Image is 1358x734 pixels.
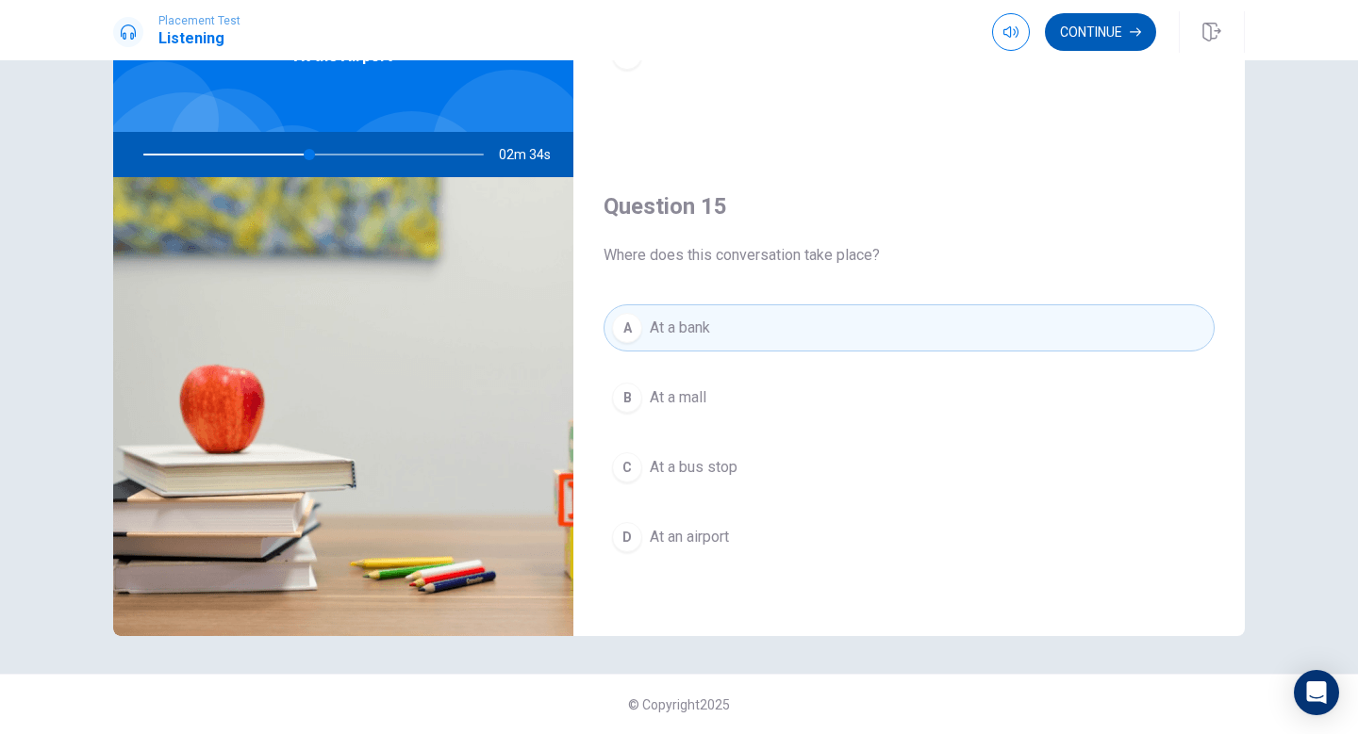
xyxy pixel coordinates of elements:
div: A [612,313,642,343]
div: C [612,452,642,482]
img: At the Airport [113,177,573,636]
div: D [612,522,642,552]
div: Open Intercom Messenger [1294,670,1339,715]
button: AAt a bank [604,304,1215,351]
span: Placement Test [158,14,240,27]
span: At a bus stop [650,456,737,479]
h4: Question 15 [604,191,1215,221]
span: 02m 34s [499,132,566,177]
h1: Listening [158,27,240,50]
span: Where does this conversation take place? [604,244,1215,267]
button: CAt a bus stop [604,444,1215,491]
span: At a bank [650,317,710,339]
span: At an airport [650,526,729,548]
span: © Copyright 2025 [628,697,730,712]
span: At a mall [650,386,706,409]
button: Continue [1045,13,1156,51]
button: BAt a mall [604,374,1215,421]
button: DAt an airport [604,514,1215,561]
div: B [612,383,642,413]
